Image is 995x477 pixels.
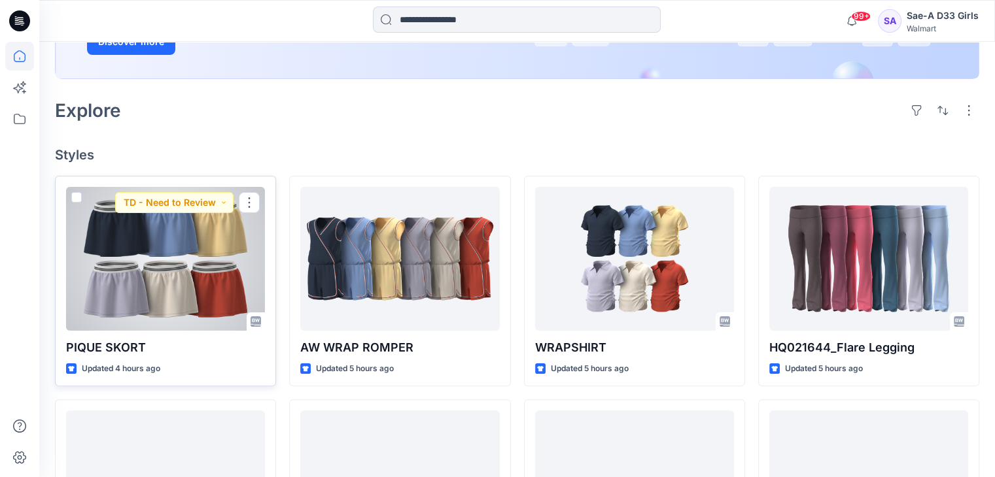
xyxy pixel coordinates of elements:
[82,362,160,376] p: Updated 4 hours ago
[87,29,175,55] button: Discover more
[769,338,968,357] p: HQ021644_Flare Legging
[300,338,499,357] p: AW WRAP ROMPER
[785,362,863,376] p: Updated 5 hours ago
[55,147,979,163] h4: Styles
[769,187,968,331] a: HQ021644_Flare Legging
[878,9,901,33] div: SA
[66,338,265,357] p: PIQUE SKORT
[907,24,979,33] div: Walmart
[55,100,121,121] h2: Explore
[300,187,499,331] a: AW WRAP ROMPER
[316,362,394,376] p: Updated 5 hours ago
[66,187,265,331] a: PIQUE SKORT
[87,29,381,55] a: Discover more
[535,338,734,357] p: WRAPSHIRT
[535,187,734,331] a: WRAPSHIRT
[907,8,979,24] div: Sae-A D33 Girls
[551,362,629,376] p: Updated 5 hours ago
[851,11,871,22] span: 99+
